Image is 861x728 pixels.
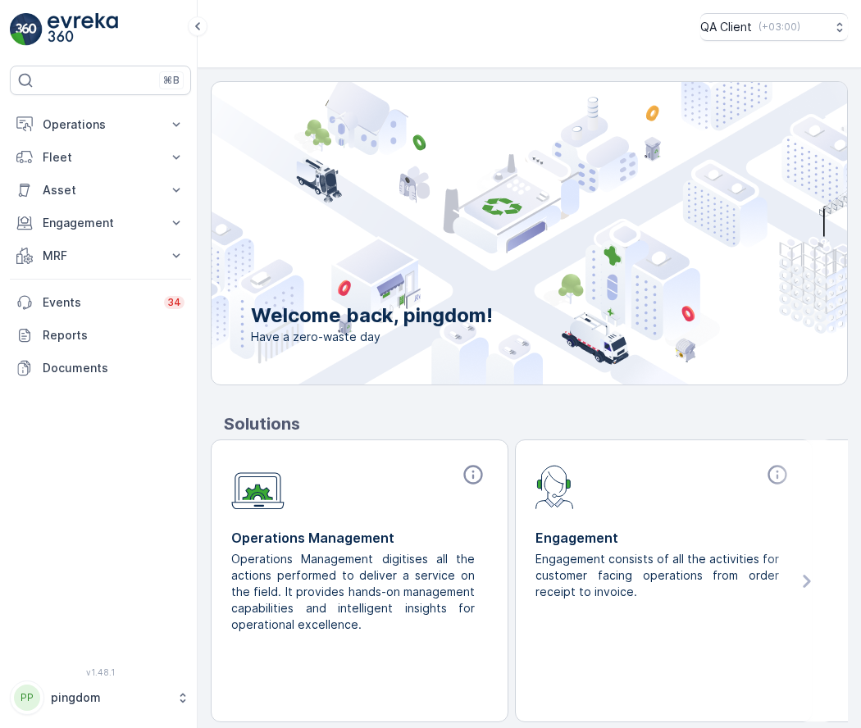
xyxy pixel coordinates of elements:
[231,463,285,510] img: module-icon
[167,296,181,309] p: 34
[43,215,158,231] p: Engagement
[231,528,488,548] p: Operations Management
[251,329,493,345] span: Have a zero-waste day
[700,13,848,41] button: QA Client(+03:00)
[10,207,191,239] button: Engagement
[43,248,158,264] p: MRF
[10,319,191,352] a: Reports
[10,13,43,46] img: logo
[10,108,191,141] button: Operations
[43,182,158,198] p: Asset
[535,463,574,509] img: module-icon
[535,551,779,600] p: Engagement consists of all the activities for customer facing operations from order receipt to in...
[758,20,800,34] p: ( +03:00 )
[163,74,180,87] p: ⌘B
[231,551,475,633] p: Operations Management digitises all the actions performed to deliver a service on the field. It p...
[43,294,154,311] p: Events
[535,528,792,548] p: Engagement
[251,303,493,329] p: Welcome back, pingdom!
[43,327,184,344] p: Reports
[10,174,191,207] button: Asset
[43,149,158,166] p: Fleet
[43,360,184,376] p: Documents
[10,239,191,272] button: MRF
[10,352,191,384] a: Documents
[14,685,40,711] div: PP
[10,680,191,715] button: PPpingdom
[10,667,191,677] span: v 1.48.1
[43,116,158,133] p: Operations
[10,286,191,319] a: Events34
[700,19,752,35] p: QA Client
[48,13,118,46] img: logo_light-DOdMpM7g.png
[10,141,191,174] button: Fleet
[51,689,168,706] p: pingdom
[138,82,847,384] img: city illustration
[224,412,848,436] p: Solutions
